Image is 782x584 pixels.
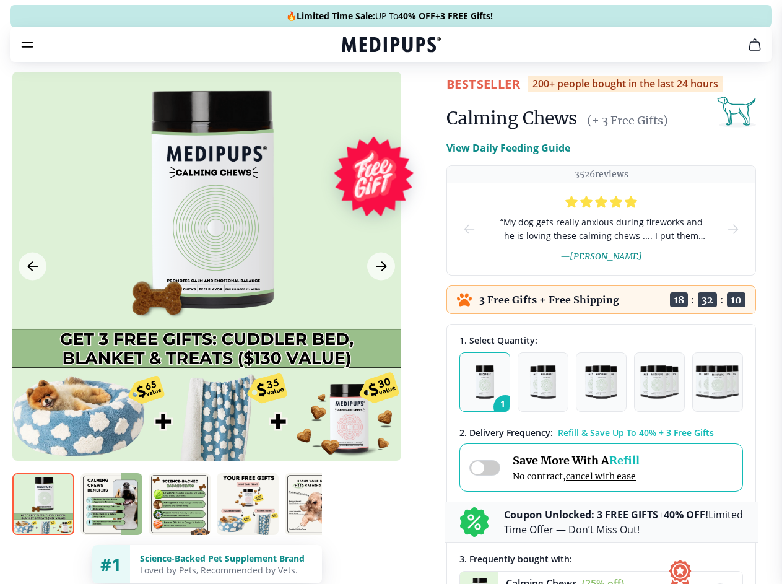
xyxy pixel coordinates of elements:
[493,395,517,419] span: 1
[367,253,395,281] button: Next Image
[575,168,628,180] p: 3526 reviews
[459,334,743,346] div: 1. Select Quantity:
[504,507,743,537] p: + Limited Time Offer — Don’t Miss Out!
[726,183,741,275] button: next-slide
[459,427,553,438] span: 2 . Delivery Frequency:
[691,294,695,306] span: :
[459,553,572,565] span: 3 . Frequently bought with:
[740,30,770,59] button: cart
[695,365,740,399] img: Pack of 5 - Natural Dog Supplements
[528,76,723,92] div: 200+ people bought in the last 24 hours
[217,473,279,535] img: Calming Chews | Natural Dog Supplements
[476,365,495,399] img: Pack of 1 - Natural Dog Supplements
[20,37,35,52] button: burger-menu
[530,365,556,399] img: Pack of 2 - Natural Dog Supplements
[664,508,708,521] b: 40% OFF!
[462,183,477,275] button: prev-slide
[19,253,46,281] button: Previous Image
[560,251,642,262] span: — [PERSON_NAME]
[587,113,668,128] span: (+ 3 Free Gifts)
[446,107,577,129] h1: Calming Chews
[558,427,714,438] span: Refill & Save Up To 40% + 3 Free Gifts
[609,453,640,468] span: Refill
[285,473,347,535] img: Calming Chews | Natural Dog Supplements
[286,10,493,22] span: 🔥 UP To +
[720,294,724,306] span: :
[140,552,312,564] div: Science-Backed Pet Supplement Brand
[640,365,678,399] img: Pack of 4 - Natural Dog Supplements
[479,294,619,306] p: 3 Free Gifts + Free Shipping
[446,141,570,155] p: View Daily Feeding Guide
[670,292,688,307] span: 18
[504,508,658,521] b: Coupon Unlocked: 3 FREE GIFTS
[497,216,706,243] span: “ My dog gets really anxious during fireworks and he is loving these calming chews .... I put the...
[140,564,312,576] div: Loved by Pets, Recommended by Vets.
[342,35,441,56] a: Medipups
[149,473,211,535] img: Calming Chews | Natural Dog Supplements
[459,352,510,412] button: 1
[100,552,121,576] span: #1
[727,292,745,307] span: 10
[513,471,640,482] span: No contract,
[12,473,74,535] img: Calming Chews | Natural Dog Supplements
[698,292,717,307] span: 32
[513,453,640,468] span: Save More With A
[566,471,636,482] span: cancel with ease
[80,473,142,535] img: Calming Chews | Natural Dog Supplements
[446,76,520,92] span: BestSeller
[585,365,617,399] img: Pack of 3 - Natural Dog Supplements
